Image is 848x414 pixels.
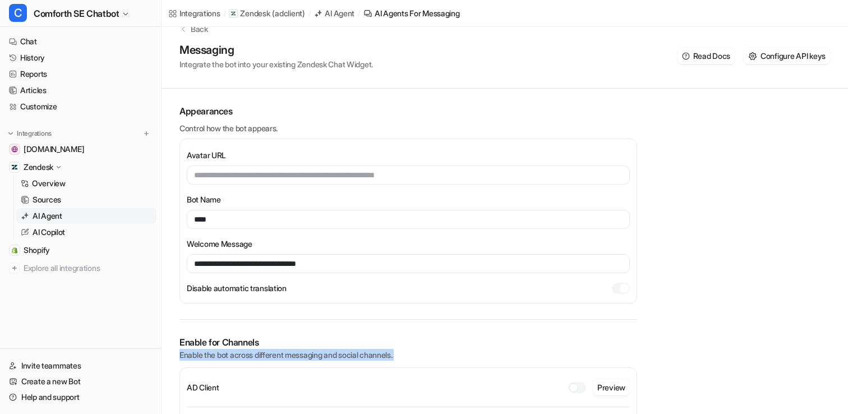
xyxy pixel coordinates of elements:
[4,99,156,114] a: Customize
[32,178,66,189] p: Overview
[187,282,287,294] label: Disable automatic translation
[179,104,637,118] h1: Appearances
[4,242,156,258] a: ShopifyShopify
[4,82,156,98] a: Articles
[748,52,757,61] img: Configure
[4,260,156,276] a: Explore all integrations
[4,50,156,66] a: History
[179,58,373,70] p: Integrate the bot into your existing Zendesk Chat Widget.
[4,128,55,139] button: Integrations
[744,48,830,64] button: ConfigureConfigure API keys
[17,129,52,138] p: Integrations
[24,245,50,256] span: Shopify
[7,130,15,137] img: expand menu
[240,8,270,19] p: Zendesk
[16,192,156,208] a: Sources
[33,194,61,205] p: Sources
[4,66,156,82] a: Reports
[4,141,156,157] a: comforth.se[DOMAIN_NAME]
[4,358,156,374] a: Invite teammates
[358,8,360,19] span: /
[693,50,730,62] span: Read Docs
[187,238,630,250] label: Welcome Message
[11,164,18,171] img: Zendesk
[179,42,373,58] h1: Messaging
[33,227,65,238] p: AI Copilot
[179,349,637,361] p: Enable the bot across different messaging and social channels.
[16,208,156,224] a: AI Agent
[9,263,20,274] img: explore all integrations
[168,7,220,19] a: Integrations
[142,130,150,137] img: menu_add.svg
[375,7,460,19] div: AI Agents for messaging
[325,7,354,19] div: AI Agent
[678,48,735,64] button: Read Docs
[4,374,156,389] a: Create a new Bot
[229,8,305,19] a: Zendesk(adclient)
[4,34,156,49] a: Chat
[308,8,311,19] span: /
[224,8,226,19] span: /
[34,6,119,21] span: Comforth SE Chatbot
[363,7,460,19] a: AI Agents for messaging
[9,4,27,22] span: C
[16,176,156,191] a: Overview
[187,149,630,161] label: Avatar URL
[11,146,18,153] img: comforth.se
[179,335,637,349] h1: Enable for Channels
[187,381,219,393] h2: AD Client
[187,194,630,205] label: Bot Name
[179,122,637,134] p: Control how the bot appears.
[761,50,826,62] span: Configure API keys
[4,389,156,405] a: Help and support
[179,7,220,19] div: Integrations
[24,144,84,155] span: [DOMAIN_NAME]
[33,210,62,222] p: AI Agent
[24,162,53,173] p: Zendesk
[272,8,305,19] p: ( adclient )
[11,247,18,254] img: Shopify
[593,379,630,395] button: Preview
[314,7,354,19] a: AI Agent
[191,23,208,35] p: Back
[16,224,156,240] a: AI Copilot
[24,259,152,277] span: Explore all integrations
